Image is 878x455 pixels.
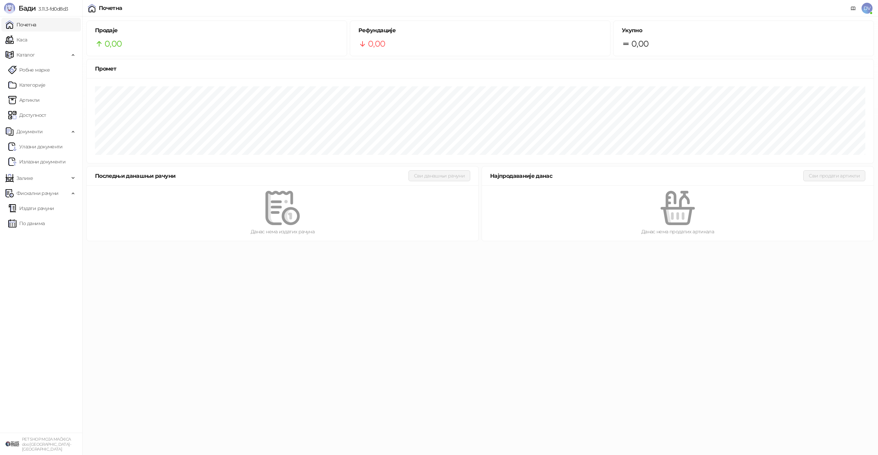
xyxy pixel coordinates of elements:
[408,170,470,181] button: Сви данашњи рачуни
[36,6,68,12] span: 3.11.3-fd0d8d3
[8,155,66,169] a: Излазни документи
[5,18,36,32] a: Почетна
[493,228,863,235] div: Данас нема продатих артикала
[8,108,46,122] a: Доступност
[95,26,339,35] h5: Продаје
[803,170,865,181] button: Сви продати артикли
[358,26,602,35] h5: Рефундације
[5,33,27,47] a: Каса
[8,201,54,215] a: Издати рачуни
[99,5,122,11] div: Почетна
[862,3,873,14] span: DV
[490,172,803,180] div: Најпродаваније данас
[98,228,467,235] div: Данас нема издатих рачуна
[16,186,58,200] span: Фискални рачуни
[16,125,43,138] span: Документи
[631,37,649,50] span: 0,00
[8,63,50,77] a: Робне марке
[16,48,35,62] span: Каталог
[8,140,63,153] a: Ulazni dokumentiУлазни документи
[19,4,36,12] span: Бади
[4,3,15,14] img: Logo
[5,437,19,451] img: 64x64-companyLogo-9f44b8df-f022-41eb-b7d6-300ad218de09.png
[368,37,385,50] span: 0,00
[95,172,408,180] div: Последњи данашњи рачуни
[8,217,45,230] a: По данима
[105,37,122,50] span: 0,00
[8,78,46,92] a: Категорије
[622,26,865,35] h5: Укупно
[848,3,859,14] a: Документација
[16,171,33,185] span: Залихе
[95,64,865,73] div: Промет
[22,437,71,452] small: PET SHOP MOJA MAČKICA doo [GEOGRAPHIC_DATA]-[GEOGRAPHIC_DATA]
[8,93,40,107] a: ArtikliАртикли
